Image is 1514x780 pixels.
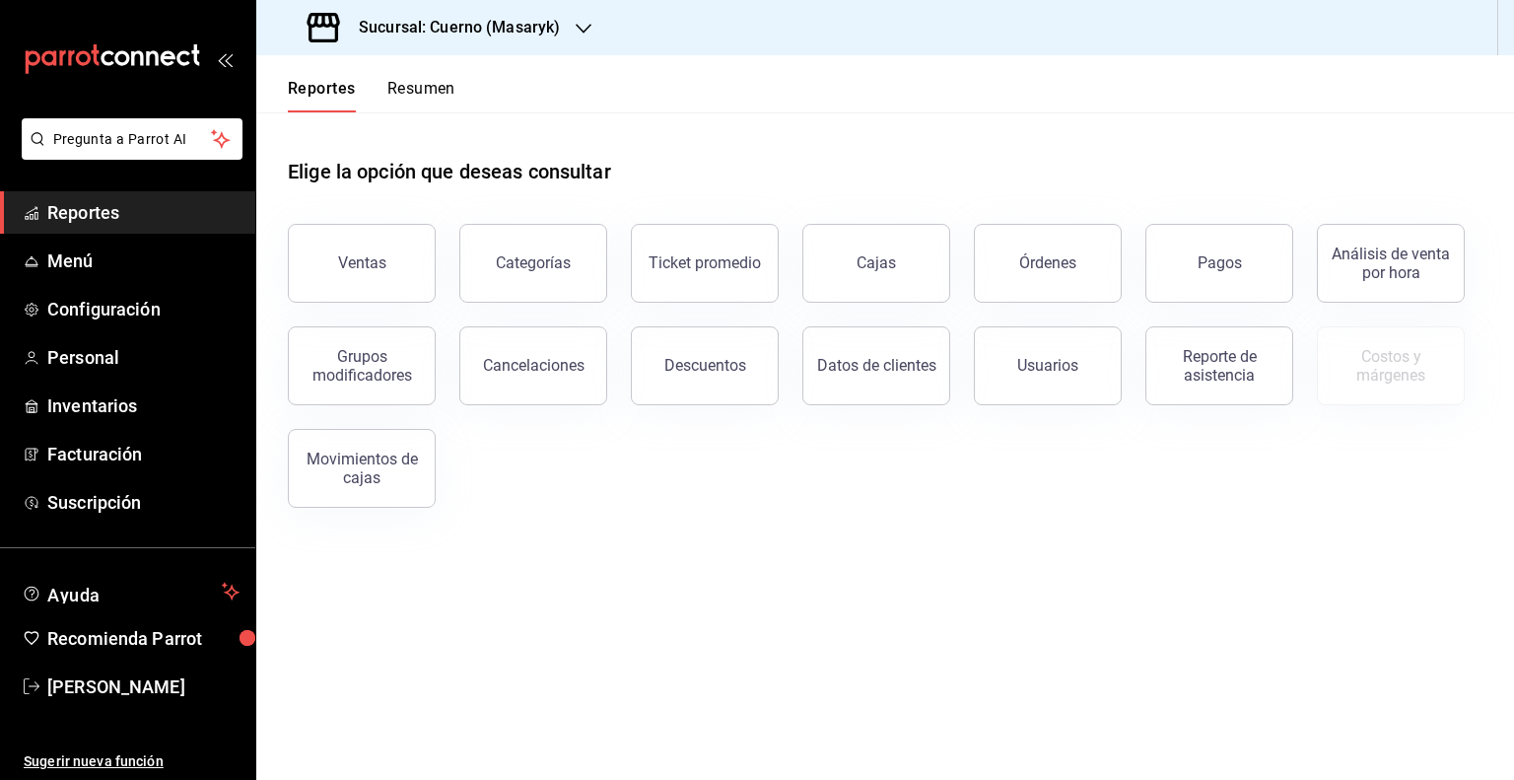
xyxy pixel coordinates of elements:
[1019,253,1076,272] div: Órdenes
[664,356,746,375] div: Descuentos
[47,625,240,652] span: Recomienda Parrot
[24,751,240,772] span: Sugerir nueva función
[1145,326,1293,405] button: Reporte de asistencia
[47,344,240,371] span: Personal
[288,157,611,186] h1: Elige la opción que deseas consultar
[47,248,240,274] span: Menú
[301,450,423,487] div: Movimientos de cajas
[974,224,1122,303] button: Órdenes
[47,296,240,322] span: Configuración
[1330,245,1452,282] div: Análisis de venta por hora
[802,224,950,303] button: Cajas
[288,326,436,405] button: Grupos modificadores
[53,129,212,150] span: Pregunta a Parrot AI
[47,674,240,700] span: [PERSON_NAME]
[1317,224,1465,303] button: Análisis de venta por hora
[288,79,455,112] div: navigation tabs
[338,253,386,272] div: Ventas
[974,326,1122,405] button: Usuarios
[288,79,356,112] button: Reportes
[47,199,240,226] span: Reportes
[631,224,779,303] button: Ticket promedio
[301,347,423,385] div: Grupos modificadores
[857,253,896,272] div: Cajas
[47,489,240,516] span: Suscripción
[496,253,571,272] div: Categorías
[1017,356,1078,375] div: Usuarios
[1158,347,1280,385] div: Reporte de asistencia
[1145,224,1293,303] button: Pagos
[47,392,240,419] span: Inventarios
[1198,253,1242,272] div: Pagos
[47,580,214,603] span: Ayuda
[387,79,455,112] button: Resumen
[459,326,607,405] button: Cancelaciones
[1317,326,1465,405] button: Contrata inventarios para ver este reporte
[483,356,585,375] div: Cancelaciones
[47,441,240,467] span: Facturación
[649,253,761,272] div: Ticket promedio
[288,429,436,508] button: Movimientos de cajas
[817,356,936,375] div: Datos de clientes
[288,224,436,303] button: Ventas
[14,143,242,164] a: Pregunta a Parrot AI
[459,224,607,303] button: Categorías
[217,51,233,67] button: open_drawer_menu
[1330,347,1452,385] div: Costos y márgenes
[802,326,950,405] button: Datos de clientes
[631,326,779,405] button: Descuentos
[343,16,560,39] h3: Sucursal: Cuerno (Masaryk)
[22,118,242,160] button: Pregunta a Parrot AI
